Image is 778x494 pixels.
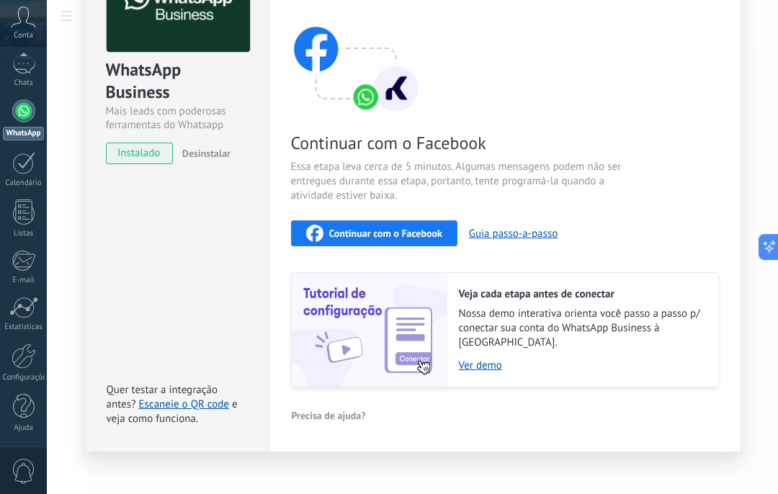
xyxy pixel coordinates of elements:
span: Conta [14,31,33,40]
span: e veja como funciona. [107,398,238,426]
a: Ver demo [459,359,704,372]
span: instalado [107,143,172,164]
div: Mais leads com poderosas ferramentas do Whatsapp [106,104,248,132]
a: Escaneie o QR code [139,398,229,411]
div: Estatísticas [3,323,45,332]
div: WhatsApp [3,127,44,140]
button: Precisa de ajuda? [291,405,367,426]
div: Chats [3,78,45,88]
div: WhatsApp Business [106,58,248,104]
button: Continuar com o Facebook [291,220,457,246]
span: Precisa de ajuda? [292,410,366,421]
button: Guia passo-a-passo [469,227,558,241]
div: Calendário [3,179,45,188]
span: Quer testar a integração antes? [107,383,218,411]
span: Continuar com o Facebook [291,132,634,154]
span: Desinstalar [182,147,231,160]
span: Nossa demo interativa orienta você passo a passo p/ conectar sua conta do WhatsApp Business à [GE... [459,307,704,350]
div: Configurações [3,373,45,382]
span: Continuar com o Facebook [329,228,442,238]
div: E-mail [3,276,45,285]
span: Essa etapa leva cerca de 5 minutos. Algumas mensagens podem não ser entregues durante essa etapa,... [291,160,634,203]
button: Desinstalar [176,143,231,164]
div: Ajuda [3,423,45,433]
div: Listas [3,229,45,238]
h2: Veja cada etapa antes de conectar [459,287,704,301]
